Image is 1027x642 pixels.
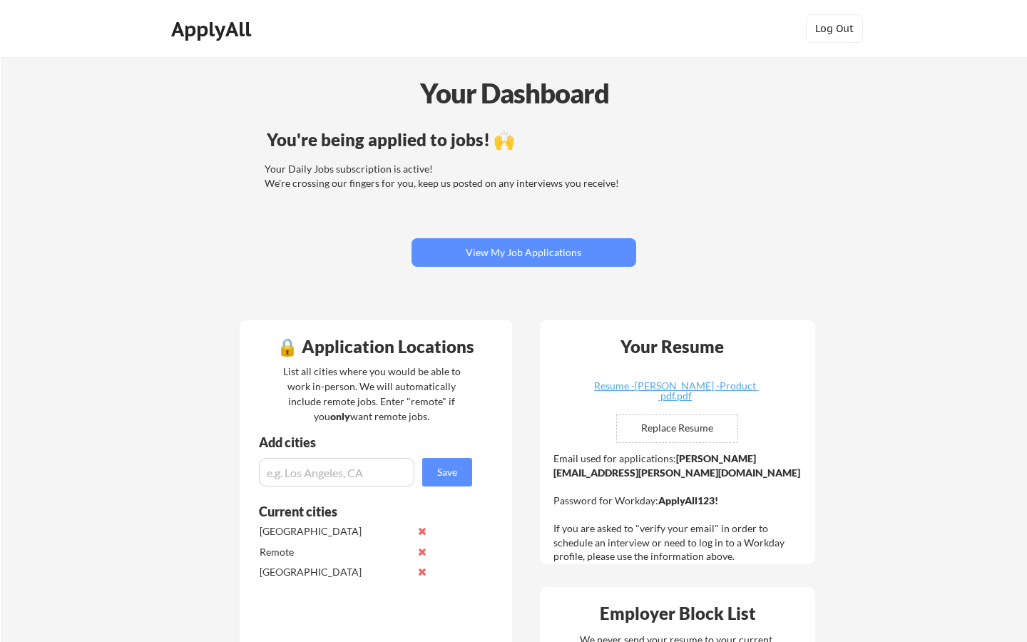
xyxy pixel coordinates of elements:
[330,410,350,422] strong: only
[274,364,470,424] div: List all cities where you would be able to work in-person. We will automatically include remote j...
[602,338,743,355] div: Your Resume
[259,505,456,518] div: Current cities
[259,458,414,486] input: e.g. Los Angeles, CA
[260,545,410,559] div: Remote
[259,436,476,449] div: Add cities
[806,14,863,43] button: Log Out
[267,131,781,148] div: You're being applied to jobs! 🙌
[265,162,779,190] div: Your Daily Jobs subscription is active! We're crossing our fingers for you, keep us posted on any...
[553,452,805,564] div: Email used for applications: Password for Workday: If you are asked to "verify your email" in ord...
[260,524,410,539] div: [GEOGRAPHIC_DATA]
[591,381,760,403] a: Resume -[PERSON_NAME] -Product pdf.pdf
[1,73,1027,113] div: Your Dashboard
[422,458,472,486] button: Save
[658,494,718,506] strong: ApplyAll123!
[546,605,811,622] div: Employer Block List
[243,338,509,355] div: 🔒 Application Locations
[591,381,760,401] div: Resume -[PERSON_NAME] -Product pdf.pdf
[171,17,255,41] div: ApplyAll
[553,452,800,479] strong: [PERSON_NAME][EMAIL_ADDRESS][PERSON_NAME][DOMAIN_NAME]
[260,565,410,579] div: [GEOGRAPHIC_DATA]
[412,238,636,267] button: View My Job Applications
